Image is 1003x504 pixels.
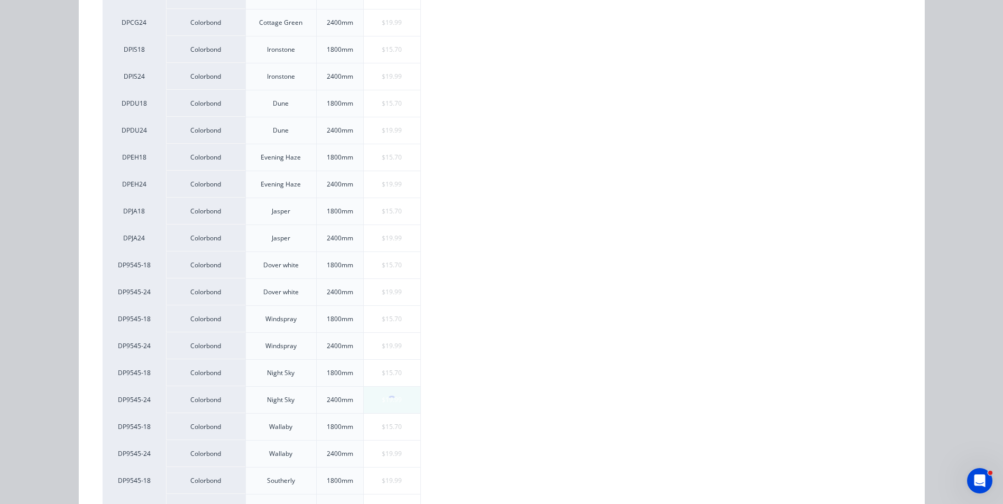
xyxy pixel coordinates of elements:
[103,332,166,359] div: DP9545-24
[364,333,420,359] div: $19.99
[166,117,245,144] div: Colorbond
[263,260,299,270] div: Dover white
[364,360,420,386] div: $15.70
[166,440,245,467] div: Colorbond
[327,368,353,378] div: 1800mm
[265,314,297,324] div: Windspray
[166,171,245,198] div: Colorbond
[103,36,166,63] div: DPIS18
[103,413,166,440] div: DP9545-18
[103,278,166,305] div: DP9545-24
[265,341,297,351] div: Windspray
[327,341,353,351] div: 2400mm
[166,251,245,278] div: Colorbond
[166,305,245,332] div: Colorbond
[327,314,353,324] div: 1800mm
[267,476,295,486] div: Southerly
[166,144,245,171] div: Colorbond
[327,395,353,405] div: 2400mm
[166,413,245,440] div: Colorbond
[327,234,353,243] div: 2400mm
[261,180,301,189] div: Evening Haze
[103,225,166,251] div: DPJA24
[103,386,166,413] div: DP9545-24
[364,252,420,278] div: $15.70
[967,468,992,493] iframe: Intercom live chat
[327,153,353,162] div: 1800mm
[364,36,420,63] div: $15.70
[364,225,420,251] div: $19.99
[364,414,420,440] div: $15.70
[261,153,301,162] div: Evening Haze
[166,278,245,305] div: Colorbond
[103,117,166,144] div: DPDU24
[327,180,353,189] div: 2400mm
[267,368,295,378] div: Night Sky
[263,287,299,297] div: Dover white
[327,45,353,54] div: 1800mm
[103,63,166,90] div: DPIS24
[327,207,353,216] div: 1800mm
[267,395,295,405] div: Night Sky
[103,440,166,467] div: DP9545-24
[103,9,166,36] div: DPCG24
[327,260,353,270] div: 1800mm
[269,449,292,459] div: Wallaby
[267,72,295,81] div: Ironstone
[273,126,289,135] div: Dune
[166,225,245,251] div: Colorbond
[166,90,245,117] div: Colorbond
[364,468,420,494] div: $19.99
[327,449,353,459] div: 2400mm
[327,99,353,108] div: 1800mm
[103,467,166,494] div: DP9545-18
[166,9,245,36] div: Colorbond
[327,72,353,81] div: 2400mm
[259,18,302,27] div: Cottage Green
[364,117,420,144] div: $19.99
[327,476,353,486] div: 1800mm
[272,234,290,243] div: Jasper
[364,306,420,332] div: $15.70
[166,467,245,494] div: Colorbond
[166,36,245,63] div: Colorbond
[272,207,290,216] div: Jasper
[269,422,292,432] div: Wallaby
[364,144,420,171] div: $15.70
[267,45,295,54] div: Ironstone
[273,99,289,108] div: Dune
[364,198,420,225] div: $15.70
[103,171,166,198] div: DPEH24
[364,90,420,117] div: $15.70
[166,63,245,90] div: Colorbond
[364,441,420,467] div: $19.99
[166,332,245,359] div: Colorbond
[103,305,166,332] div: DP9545-18
[166,386,245,413] div: Colorbond
[364,387,420,413] div: $19.99
[327,18,353,27] div: 2400mm
[327,126,353,135] div: 2400mm
[327,422,353,432] div: 1800mm
[103,144,166,171] div: DPEH18
[103,359,166,386] div: DP9545-18
[166,198,245,225] div: Colorbond
[166,359,245,386] div: Colorbond
[364,279,420,305] div: $19.99
[103,90,166,117] div: DPDU18
[364,63,420,90] div: $19.99
[103,198,166,225] div: DPJA18
[103,251,166,278] div: DP9545-18
[327,287,353,297] div: 2400mm
[364,171,420,198] div: $19.99
[364,10,420,36] div: $19.99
